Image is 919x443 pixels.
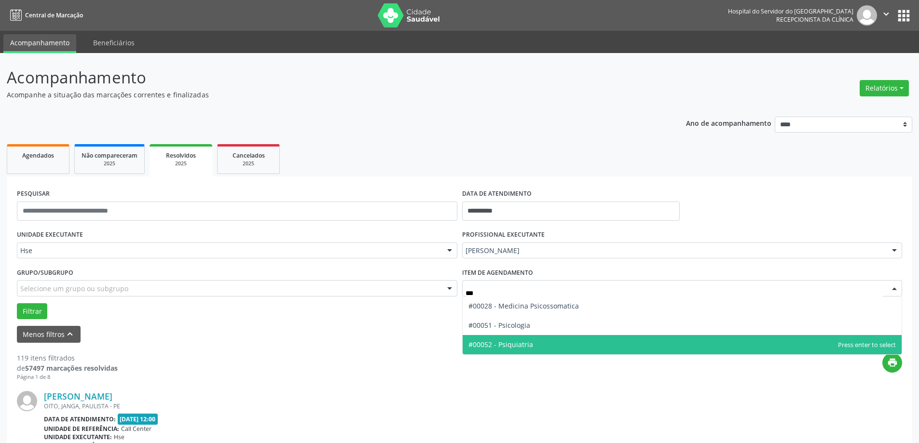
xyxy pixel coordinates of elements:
[118,414,158,425] span: [DATE] 12:00
[17,265,73,280] label: Grupo/Subgrupo
[17,187,50,201] label: PESQUISAR
[462,265,533,280] label: Item de agendamento
[114,433,124,441] span: Hse
[17,303,47,320] button: Filtrar
[233,151,265,160] span: Cancelados
[17,363,118,373] div: de
[776,15,853,24] span: Recepcionista da clínica
[65,329,75,339] i: keyboard_arrow_up
[22,151,54,160] span: Agendados
[7,66,641,90] p: Acompanhamento
[3,34,76,53] a: Acompanhamento
[25,363,118,373] strong: 57497 marcações resolvidas
[466,246,883,255] span: [PERSON_NAME]
[462,187,532,201] label: DATA DE ATENDIMENTO
[860,80,909,96] button: Relatórios
[17,228,83,242] label: UNIDADE EXECUTANTE
[7,7,83,23] a: Central de Marcação
[7,90,641,100] p: Acompanhe a situação das marcações correntes e finalizadas
[857,5,877,26] img: img
[166,151,196,160] span: Resolvidos
[156,160,206,167] div: 2025
[877,5,895,26] button: 
[468,301,579,310] span: #00028 - Medicina Psicossomatica
[462,228,545,242] label: PROFISSIONAL EXECUTANTE
[44,425,119,433] b: Unidade de referência:
[686,117,771,129] p: Ano de acompanhamento
[882,353,902,373] button: print
[468,340,533,349] span: #00052 - Psiquiatria
[121,425,151,433] span: Call Center
[44,402,902,410] div: OITO, JANGA, PAULISTA - PE
[887,357,898,368] i: print
[881,9,892,19] i: 
[17,353,118,363] div: 119 itens filtrados
[224,160,273,167] div: 2025
[44,415,116,423] b: Data de atendimento:
[17,326,81,343] button: Menos filtroskeyboard_arrow_up
[17,391,37,411] img: img
[86,34,141,51] a: Beneficiários
[468,321,530,330] span: #00051 - Psicologia
[895,7,912,24] button: apps
[82,151,137,160] span: Não compareceram
[44,433,112,441] b: Unidade executante:
[20,246,438,255] span: Hse
[17,373,118,381] div: Página 1 de 8
[728,7,853,15] div: Hospital do Servidor do [GEOGRAPHIC_DATA]
[20,283,128,294] span: Selecione um grupo ou subgrupo
[44,391,112,402] a: [PERSON_NAME]
[82,160,137,167] div: 2025
[25,11,83,19] span: Central de Marcação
